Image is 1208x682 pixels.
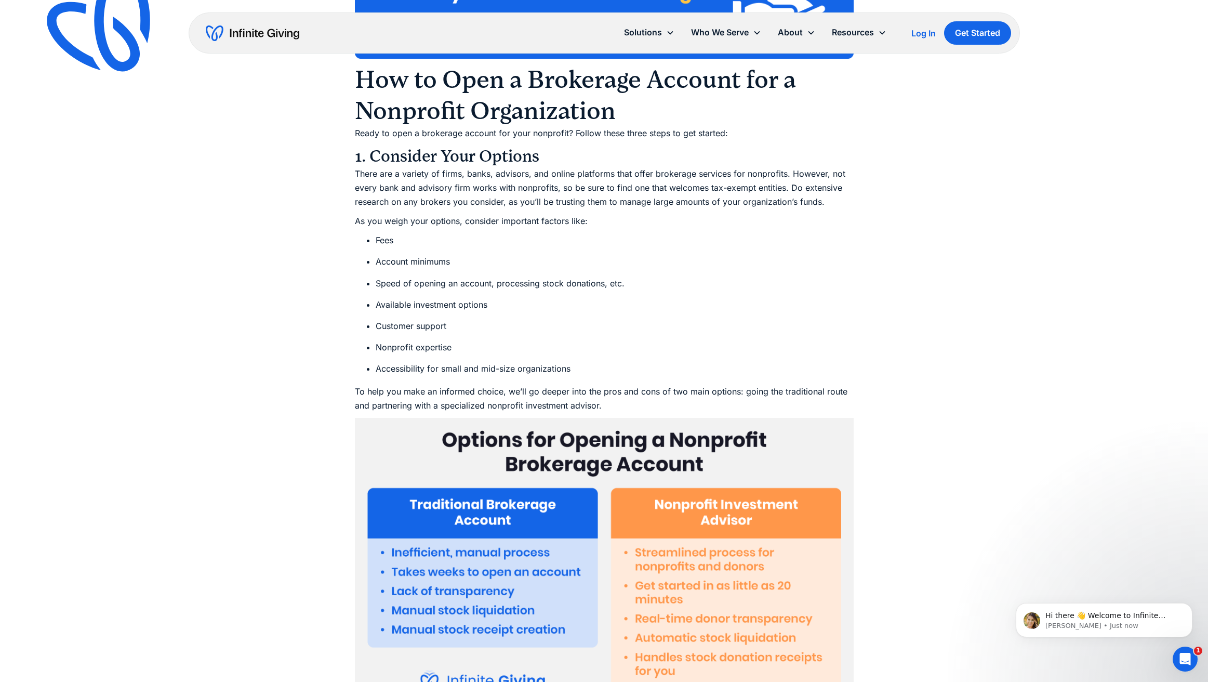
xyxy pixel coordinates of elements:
[376,298,854,312] li: Available investment options
[355,214,854,228] p: As you weigh your options, consider important factors like:
[683,21,769,44] div: Who We Serve
[376,233,854,247] li: Fees
[376,277,854,291] li: Speed of opening an account, processing stock donations, etc.
[624,25,662,40] div: Solutions
[1194,647,1202,655] span: 1
[355,126,854,140] p: Ready to open a brokerage account for your nonprofit? Follow these three steps to get started:
[778,25,803,40] div: About
[376,255,854,269] li: Account minimums
[376,340,854,355] li: Nonprofit expertise
[616,21,683,44] div: Solutions
[355,385,854,413] p: To help you make an informed choice, we’ll go deeper into the pros and cons of two main options: ...
[911,27,936,40] a: Log In
[824,21,895,44] div: Resources
[376,362,854,376] li: Accessibility for small and mid-size organizations
[1000,581,1208,654] iframe: Intercom notifications message
[944,21,1011,45] a: Get Started
[355,167,854,209] p: There are a variety of firms, banks, advisors, and online platforms that offer brokerage services...
[691,25,749,40] div: Who We Serve
[832,25,874,40] div: Resources
[1173,647,1198,672] iframe: Intercom live chat
[355,64,854,126] h2: How to Open a Brokerage Account for a Nonprofit Organization
[206,25,299,42] a: home
[769,21,824,44] div: About
[355,146,854,167] h3: 1. Consider Your Options
[911,29,936,37] div: Log In
[376,319,854,333] li: Customer support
